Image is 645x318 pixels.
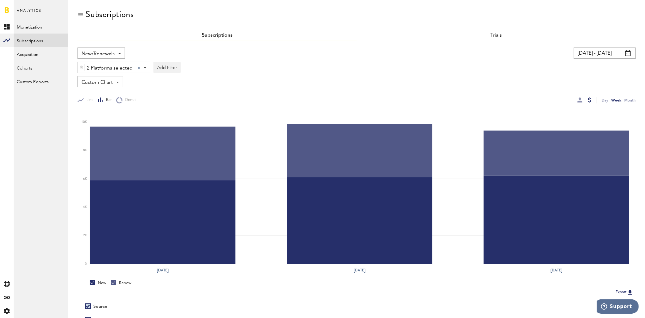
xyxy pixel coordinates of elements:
[597,299,639,315] iframe: Opens a widget where you can find more information
[79,65,83,70] img: trash_awesome_blue.svg
[122,98,136,103] span: Donut
[82,49,115,59] span: New/Renewals
[550,267,562,273] text: [DATE]
[87,63,133,74] span: 2 Platforms selected
[626,288,634,296] img: Export
[14,61,68,75] a: Cohorts
[103,98,112,103] span: Bar
[81,120,87,124] text: 10K
[84,98,94,103] span: Line
[14,34,68,47] a: Subscriptions
[111,280,131,286] div: Renew
[83,149,87,152] text: 8K
[614,288,636,296] button: Export
[157,267,169,273] text: [DATE]
[202,33,232,38] a: Subscriptions
[138,67,140,69] div: Clear
[14,47,68,61] a: Acquisition
[86,9,134,19] div: Subscriptions
[14,20,68,34] a: Monetization
[90,280,106,286] div: New
[354,267,365,273] text: [DATE]
[364,304,628,309] div: Period total
[82,77,113,88] span: Custom Chart
[602,97,608,103] div: Day
[17,7,41,20] span: Analytics
[611,97,621,103] div: Week
[14,75,68,88] a: Custom Reports
[83,177,87,180] text: 6K
[78,62,85,73] div: Delete
[83,206,87,209] text: 4K
[490,33,502,38] a: Trials
[83,234,87,237] text: 2K
[93,304,107,309] div: Source
[85,262,87,266] text: 0
[153,62,181,73] button: Add Filter
[624,97,636,103] div: Month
